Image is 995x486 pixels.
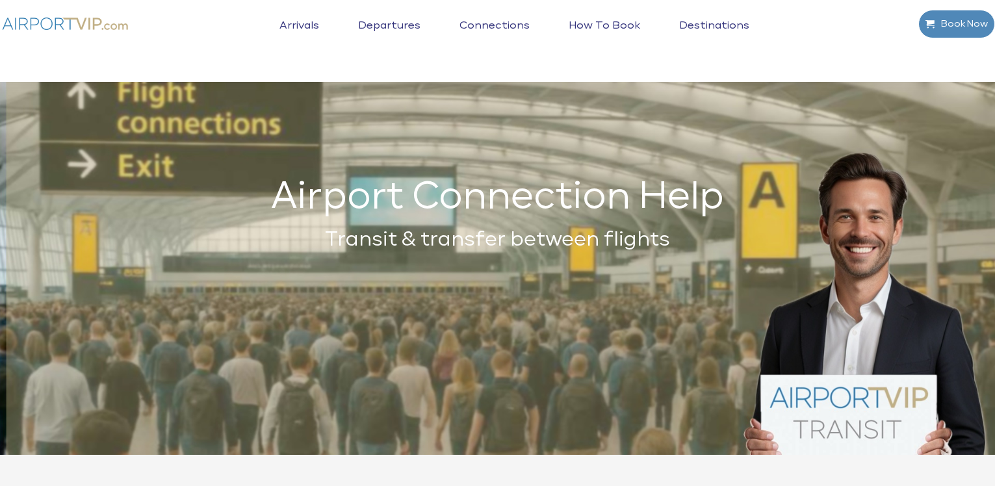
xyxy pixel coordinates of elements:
a: Connections [456,19,533,52]
h2: Transit & transfer between flights [73,225,922,255]
a: Departures [355,19,424,52]
a: Arrivals [276,19,322,52]
h1: Airport Connection Help [73,183,922,212]
span: Book Now [935,10,988,38]
a: Destinations [676,19,753,52]
a: Book Now [918,10,995,38]
a: How to book [565,19,643,52]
